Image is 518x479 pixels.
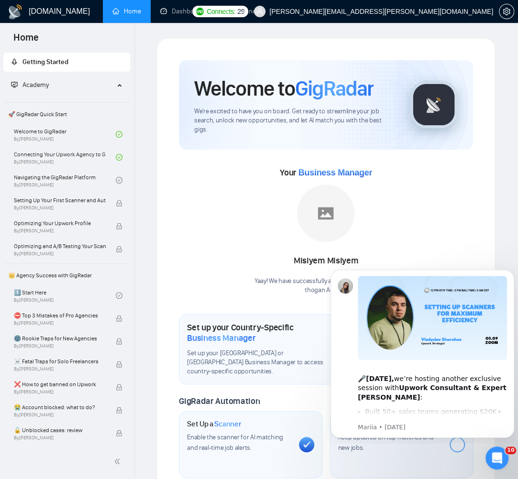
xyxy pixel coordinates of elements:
a: Connecting Your Upwork Agency to GigRadarBy[PERSON_NAME] [14,147,116,168]
span: check-circle [116,131,122,138]
div: Misiyem Misiyem [254,253,397,269]
a: dashboardDashboard [160,7,204,15]
span: Business Manager [187,333,255,343]
iframe: Intercom live chat [485,446,508,469]
span: By [PERSON_NAME] [14,366,106,372]
h1: Welcome to [194,76,374,101]
span: Scanner [214,419,241,429]
span: By [PERSON_NAME] [14,435,106,441]
span: Academy [22,81,49,89]
span: lock [116,407,122,414]
span: lock [116,338,122,345]
span: By [PERSON_NAME] [14,228,106,234]
span: We're excited to have you on board. Get ready to streamline your job search, unlock new opportuni... [194,107,395,134]
span: lock [116,384,122,391]
span: By [PERSON_NAME] [14,389,106,395]
span: By [PERSON_NAME] [14,251,106,257]
span: check-circle [116,154,122,161]
span: lock [116,315,122,322]
span: ⛔ Top 3 Mistakes of Pro Agencies [14,311,106,320]
h1: Set up your Country-Specific [187,322,330,343]
a: homeHome [112,7,141,15]
h1: Set Up a [187,419,241,429]
a: Navigating the GigRadar PlatformBy[PERSON_NAME] [14,170,116,191]
span: lock [116,246,122,252]
span: Optimizing and A/B Testing Your Scanner for Better Results [14,241,106,251]
span: 🔓 Unblocked cases: review [14,425,106,435]
span: rocket [11,58,18,65]
span: 👑 Agency Success with GigRadar [4,266,129,285]
span: GigRadar Automation [179,396,260,406]
span: By [PERSON_NAME] [14,205,106,211]
span: lock [116,223,122,229]
span: ❌ How to get banned on Upwork [14,380,106,389]
button: setting [499,4,514,19]
span: ☠️ Fatal Traps for Solo Freelancers [14,357,106,366]
a: Welcome to GigRadarBy[PERSON_NAME] [14,124,116,145]
img: placeholder.png [297,185,354,242]
img: gigradar-logo.png [410,81,458,129]
span: lock [116,361,122,368]
div: Yaay! We have successfully added Misiyem Misiyem to [254,277,397,295]
span: By [PERSON_NAME] [14,343,106,349]
span: Set up your [GEOGRAPHIC_DATA] or [GEOGRAPHIC_DATA] Business Manager to access country-specific op... [187,349,330,376]
span: 🌚 Rookie Traps for New Agencies [14,334,106,343]
a: 1️⃣ Start HereBy[PERSON_NAME] [14,285,116,306]
span: check-circle [116,177,122,184]
span: Optimizing Your Upwork Profile [14,218,106,228]
a: setting [499,8,514,15]
p: thogan Agency . [254,286,397,295]
span: GigRadar [295,76,374,101]
span: Academy [11,81,49,89]
span: Your [280,167,372,178]
span: double-left [114,457,123,466]
span: check-circle [116,292,122,299]
span: 🚀 GigRadar Quick Start [4,105,129,124]
span: Home [6,31,46,51]
span: user [256,8,263,15]
span: Business Manager [298,168,372,177]
span: lock [116,430,122,436]
a: searchScanner [223,7,258,15]
iframe: Intercom notifications message [327,261,518,444]
span: Getting Started [22,58,68,66]
span: 😭 Account blocked: what to do? [14,403,106,412]
span: By [PERSON_NAME] [14,320,106,326]
span: Enable the scanner for AI matching and real-time job alerts. [187,433,283,452]
li: Getting Started [3,53,130,72]
span: By [PERSON_NAME] [14,412,106,418]
span: lock [116,200,122,207]
img: logo [8,4,23,20]
span: fund-projection-screen [11,81,18,88]
span: Setting Up Your First Scanner and Auto-Bidder [14,196,106,205]
span: 10 [505,446,516,454]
